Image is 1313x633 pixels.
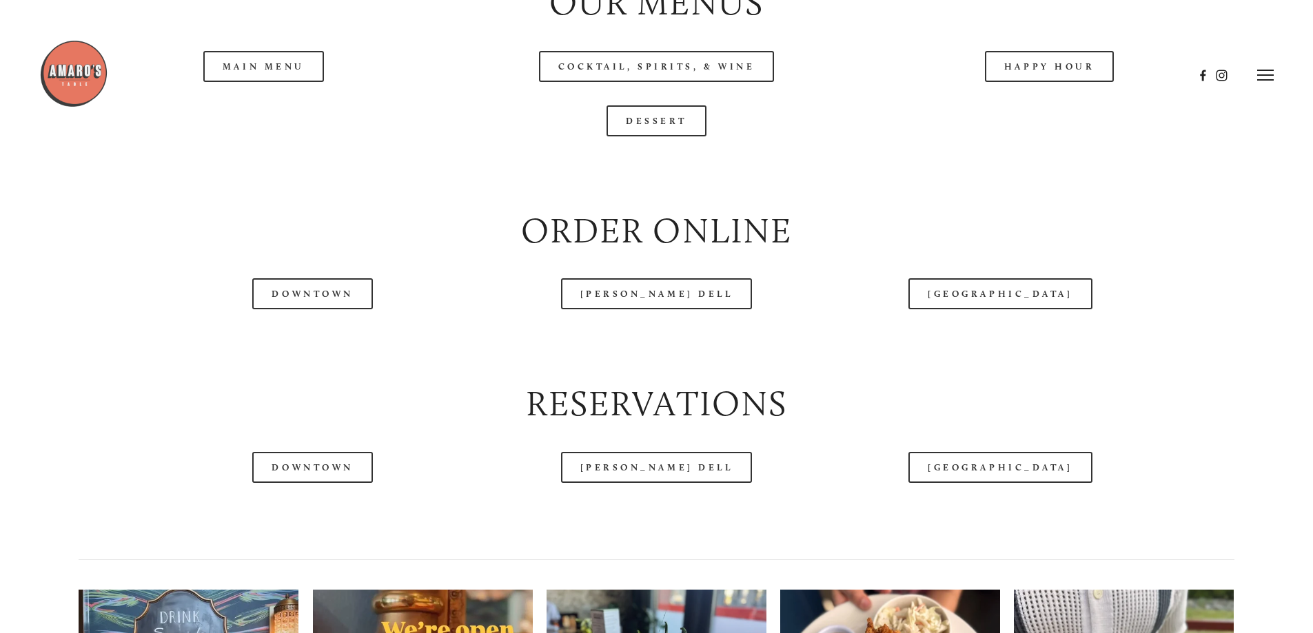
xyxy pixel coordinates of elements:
[252,452,372,483] a: Downtown
[79,207,1234,256] h2: Order Online
[908,278,1092,309] a: [GEOGRAPHIC_DATA]
[561,278,753,309] a: [PERSON_NAME] Dell
[252,278,372,309] a: Downtown
[561,452,753,483] a: [PERSON_NAME] Dell
[908,452,1092,483] a: [GEOGRAPHIC_DATA]
[79,380,1234,428] h2: Reservations
[39,39,108,108] img: Amaro's Table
